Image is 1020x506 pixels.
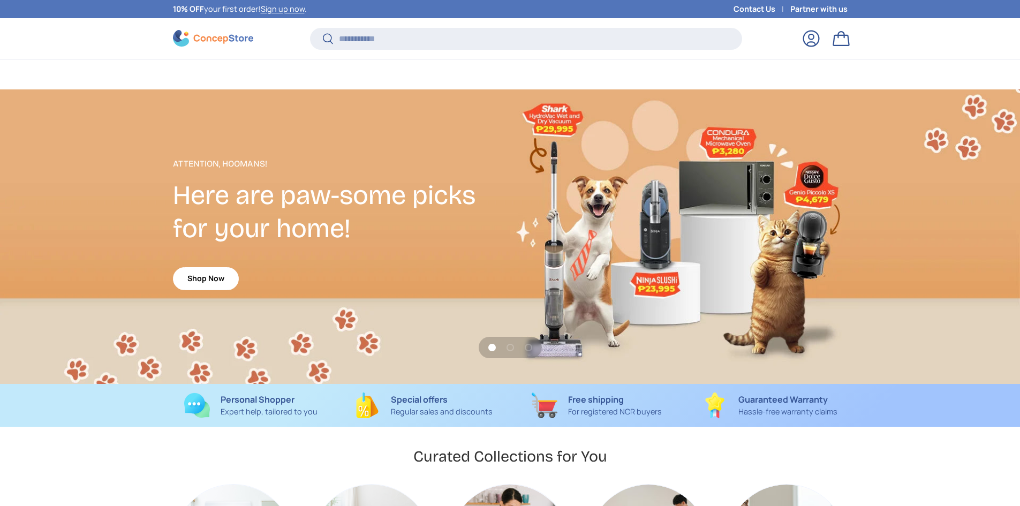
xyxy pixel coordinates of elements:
a: Special offers Regular sales and discounts [346,392,502,418]
a: Sign up now [261,4,305,14]
a: Shop Now [173,267,239,290]
a: Partner with us [790,3,848,15]
strong: Special offers [391,394,448,405]
a: Personal Shopper Expert help, tailored to you [173,392,329,418]
strong: 10% OFF [173,4,204,14]
p: For registered NCR buyers [568,406,662,418]
img: ConcepStore [173,30,253,47]
strong: Personal Shopper [221,394,294,405]
p: Attention, Hoomans! [173,157,510,170]
strong: Free shipping [568,394,624,405]
h2: Curated Collections for You [413,447,607,466]
h2: Here are paw-some picks for your home! [173,179,510,245]
p: Regular sales and discounts [391,406,493,418]
a: Contact Us [734,3,790,15]
a: Free shipping For registered NCR buyers [519,392,675,418]
p: your first order! . [173,3,307,15]
a: Guaranteed Warranty Hassle-free warranty claims [692,392,848,418]
p: Expert help, tailored to you [221,406,318,418]
p: Hassle-free warranty claims [738,406,837,418]
strong: Guaranteed Warranty [738,394,828,405]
